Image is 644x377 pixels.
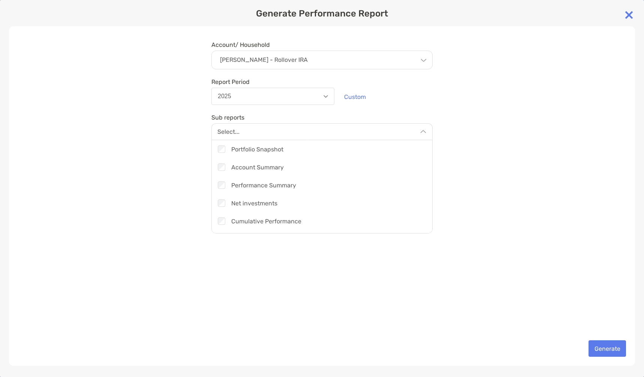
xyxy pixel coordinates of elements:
[212,230,432,248] div: Account Appraisals
[217,128,240,135] p: Select...
[212,212,432,230] div: Cumulative Performance
[218,93,231,100] div: 2025
[212,158,432,176] div: Account Summary
[212,140,432,158] div: Portfolio Snapshot
[622,7,637,22] img: close modal icon
[211,41,270,48] label: Account/ Household
[212,194,432,212] div: Net investments
[589,340,626,357] button: Generate
[211,78,334,85] span: Report Period
[323,95,328,98] img: Open dropdown arrow
[212,176,432,194] div: Performance Summary
[338,88,371,105] button: Custom
[9,9,635,18] p: Generate Performance Report
[211,88,334,105] button: 2025
[220,57,308,63] p: [PERSON_NAME] - Rollover IRA
[211,114,244,121] label: Sub reports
